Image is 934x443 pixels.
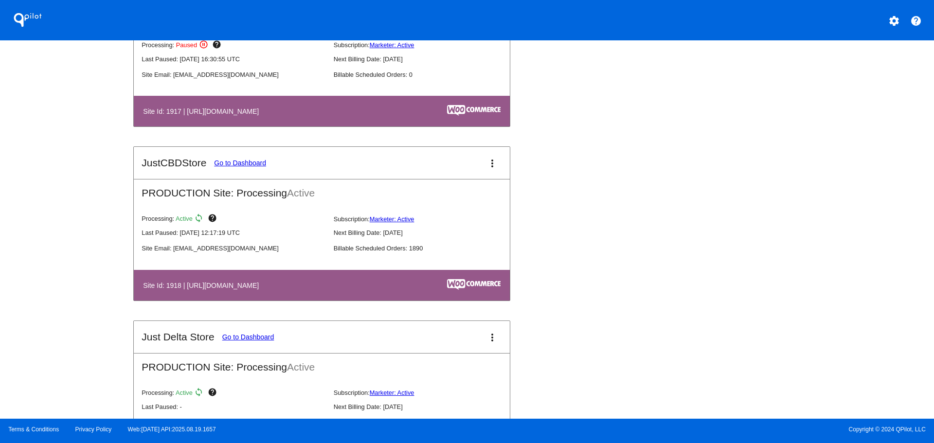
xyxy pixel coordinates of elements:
mat-icon: help [910,15,922,27]
span: Paused [176,41,197,49]
h4: Site Id: 1917 | [URL][DOMAIN_NAME] [143,107,264,115]
a: Privacy Policy [75,426,112,433]
p: Billable Scheduled Orders: 0 [334,71,518,78]
a: Go to Dashboard [214,159,266,167]
span: Active [176,389,193,396]
a: Marketer: Active [370,41,414,49]
p: Processing: [142,40,325,52]
h2: Just Delta Store [142,331,214,343]
mat-icon: more_vert [486,158,498,169]
a: Marketer: Active [370,215,414,223]
img: c53aa0e5-ae75-48aa-9bee-956650975ee5 [447,279,501,290]
h2: PRODUCTION Site: Processing [134,354,510,373]
p: Site Email: [EMAIL_ADDRESS][DOMAIN_NAME] [142,71,325,78]
p: Next Billing Date: [DATE] [334,55,518,63]
p: Next Billing Date: [DATE] [334,403,518,410]
mat-icon: help [208,213,219,225]
p: Processing: [142,388,325,399]
span: Active [287,361,315,372]
p: Last Paused: [DATE] 12:17:19 UTC [142,229,325,236]
a: Web:[DATE] API:2025.08.19.1657 [128,426,216,433]
span: Active [176,215,193,223]
p: Subscription: [334,215,518,223]
mat-icon: settings [888,15,900,27]
mat-icon: sync [194,213,206,225]
mat-icon: help [212,40,224,52]
p: Site Email: [EMAIL_ADDRESS][DOMAIN_NAME] [142,245,325,252]
p: Last Paused: [DATE] 16:30:55 UTC [142,55,325,63]
h2: JustCBDStore [142,157,206,169]
mat-icon: sync [194,388,206,399]
h1: QPilot [8,10,47,30]
span: Active [287,187,315,198]
p: Next Billing Date: [DATE] [334,229,518,236]
a: Go to Dashboard [222,333,274,341]
p: Subscription: [334,389,518,396]
p: Processing: [142,213,325,225]
mat-icon: pause_circle_outline [199,40,211,52]
h4: Site Id: 1918 | [URL][DOMAIN_NAME] [143,282,264,289]
mat-icon: help [208,388,219,399]
a: Marketer: Active [370,389,414,396]
p: Subscription: [334,41,518,49]
img: c53aa0e5-ae75-48aa-9bee-956650975ee5 [447,105,501,116]
a: Terms & Conditions [8,426,59,433]
span: Copyright © 2024 QPilot, LLC [475,426,926,433]
h2: PRODUCTION Site: Processing [134,179,510,199]
p: Billable Scheduled Orders: 1890 [334,245,518,252]
mat-icon: more_vert [486,332,498,343]
p: Last Paused: - [142,403,325,410]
